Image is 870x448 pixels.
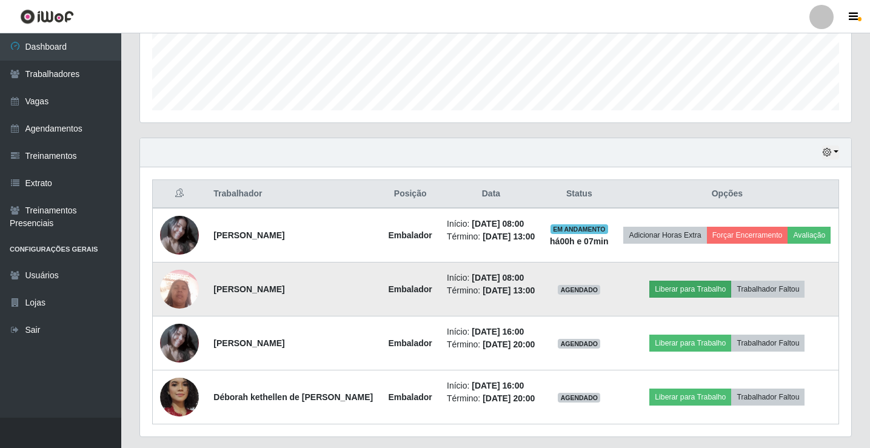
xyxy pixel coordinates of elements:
[20,9,74,24] img: CoreUI Logo
[213,338,284,348] strong: [PERSON_NAME]
[206,180,381,209] th: Trabalhador
[447,392,535,405] li: Término:
[160,263,199,315] img: 1710941214559.jpeg
[388,284,432,294] strong: Embalador
[543,180,616,209] th: Status
[483,339,535,349] time: [DATE] 20:00
[447,272,535,284] li: Início:
[731,281,805,298] button: Trabalhador Faltou
[447,284,535,297] li: Término:
[616,180,839,209] th: Opções
[472,273,524,283] time: [DATE] 08:00
[388,230,432,240] strong: Embalador
[649,389,731,406] button: Liberar para Trabalho
[731,335,805,352] button: Trabalhador Faltou
[472,327,524,336] time: [DATE] 16:00
[649,281,731,298] button: Liberar para Trabalho
[440,180,543,209] th: Data
[731,389,805,406] button: Trabalhador Faltou
[388,338,432,348] strong: Embalador
[447,326,535,338] li: Início:
[707,227,788,244] button: Forçar Encerramento
[649,335,731,352] button: Liberar para Trabalho
[483,286,535,295] time: [DATE] 13:00
[788,227,831,244] button: Avaliação
[483,232,535,241] time: [DATE] 13:00
[558,339,600,349] span: AGENDADO
[558,393,600,403] span: AGENDADO
[381,180,440,209] th: Posição
[160,321,199,365] img: 1707873977583.jpeg
[623,227,706,244] button: Adicionar Horas Extra
[483,393,535,403] time: [DATE] 20:00
[472,219,524,229] time: [DATE] 08:00
[472,381,524,390] time: [DATE] 16:00
[550,236,609,246] strong: há 00 h e 07 min
[213,392,373,402] strong: Déborah kethellen de [PERSON_NAME]
[160,357,199,437] img: 1705882743267.jpeg
[160,213,199,257] img: 1707873977583.jpeg
[447,338,535,351] li: Término:
[447,218,535,230] li: Início:
[388,392,432,402] strong: Embalador
[213,284,284,294] strong: [PERSON_NAME]
[447,230,535,243] li: Término:
[558,285,600,295] span: AGENDADO
[213,230,284,240] strong: [PERSON_NAME]
[550,224,608,234] span: EM ANDAMENTO
[447,379,535,392] li: Início:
